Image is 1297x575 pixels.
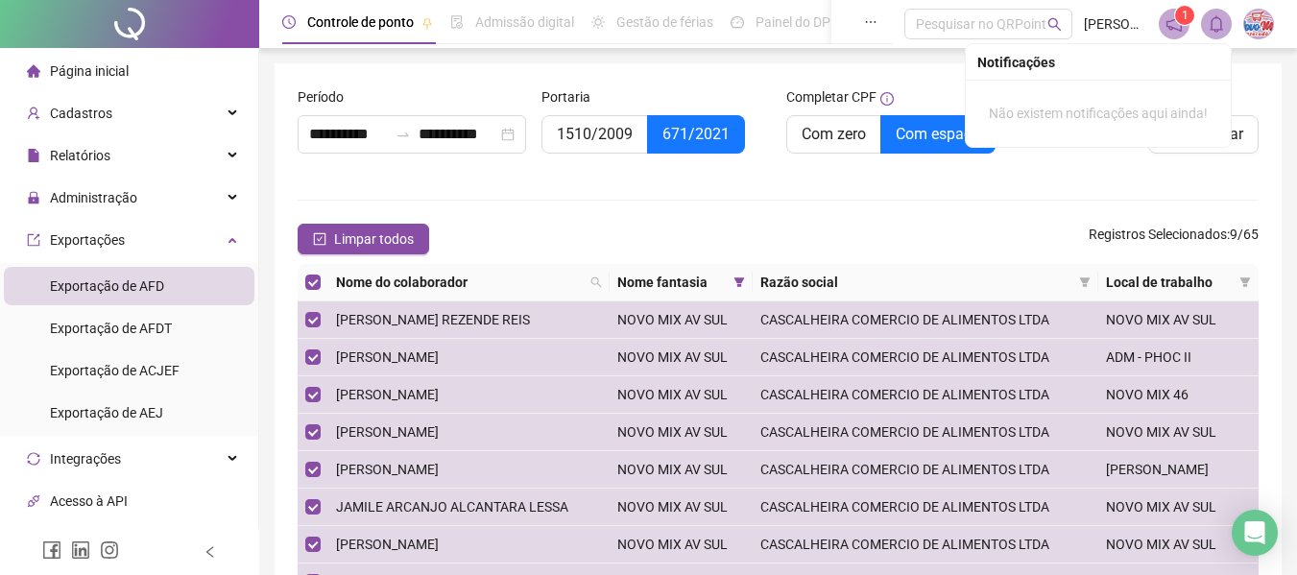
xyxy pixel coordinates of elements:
td: NOVO MIX AV SUL [610,526,753,563]
span: [PERSON_NAME] [336,424,439,440]
span: [PERSON_NAME] [336,462,439,477]
span: facebook [42,540,61,560]
span: search [1047,17,1062,32]
td: CASCALHEIRA COMERCIO DE ALIMENTOS LTDA [753,301,1098,339]
span: Administração [50,190,137,205]
div: Notificações [977,52,1219,73]
span: home [27,64,40,78]
span: dashboard [731,15,744,29]
td: NOVO MIX AV SUL [610,451,753,489]
td: CASCALHEIRA COMERCIO DE ALIMENTOS LTDA [753,339,1098,376]
span: bell [1208,15,1225,33]
span: filter [1236,268,1255,297]
span: Local de trabalho [1106,272,1232,293]
span: 671/2021 [662,125,730,143]
td: NOVO MIX AV SUL [610,376,753,414]
span: : 9 / 65 [1089,224,1259,254]
span: filter [1239,276,1251,288]
span: export [27,233,40,247]
span: Portaria [541,86,590,108]
span: pushpin [421,17,433,29]
span: swap-right [396,127,411,142]
span: to [396,127,411,142]
sup: 1 [1175,6,1194,25]
span: lock [27,191,40,204]
img: 30682 [1244,10,1273,38]
td: CASCALHEIRA COMERCIO DE ALIMENTOS LTDA [753,489,1098,526]
span: sync [27,452,40,466]
td: NOVO MIX AV SUL [610,339,753,376]
span: [PERSON_NAME] REZENDE REIS [336,312,530,327]
span: Exportação de AFDT [50,321,172,336]
td: CASCALHEIRA COMERCIO DE ALIMENTOS LTDA [753,451,1098,489]
span: filter [1079,276,1091,288]
button: Limpar todos [298,224,429,254]
span: Com espaço [896,125,980,143]
span: Controle de ponto [307,14,414,30]
span: Completar CPF [786,86,877,108]
td: NOVO MIX AV SUL [1098,414,1259,451]
td: ADM - PHOC II [1098,339,1259,376]
td: NOVO MIX AV SUL [610,414,753,451]
span: file [27,149,40,162]
span: api [27,494,40,508]
span: Exportações [50,232,125,248]
td: NOVO MIX AV SUL [610,301,753,339]
span: Gestão de férias [616,14,713,30]
span: check-square [313,232,326,246]
span: Razão social [760,272,1071,293]
span: [PERSON_NAME] [1084,13,1147,35]
span: Registros Selecionados [1089,227,1227,242]
span: clock-circle [282,15,296,29]
span: Painel do DP [756,14,830,30]
td: NOVO MIX 46 [1098,376,1259,414]
span: file-done [450,15,464,29]
span: Integrações [50,451,121,467]
span: Admissão digital [475,14,574,30]
span: Período [298,86,344,108]
span: linkedin [71,540,90,560]
span: sun [591,15,605,29]
span: Não existem notificações aqui ainda! [989,106,1208,121]
span: filter [1075,268,1094,297]
span: Relatórios [50,148,110,163]
span: [PERSON_NAME] [336,537,439,552]
span: Com zero [802,125,866,143]
span: info-circle [880,92,894,106]
span: left [204,545,217,559]
td: NOVO MIX AV SUL [1098,489,1259,526]
span: Limpar todos [334,228,414,250]
span: [PERSON_NAME] [336,349,439,365]
span: Nome do colaborador [336,272,583,293]
td: NOVO MIX AV SUL [610,489,753,526]
span: Exportação de AFD [50,278,164,294]
span: Exportação de AEJ [50,405,163,420]
span: user-add [27,107,40,120]
span: notification [1165,15,1183,33]
td: NOVO MIX AV SUL [1098,526,1259,563]
td: [PERSON_NAME] [1098,451,1259,489]
span: [PERSON_NAME] [336,387,439,402]
td: NOVO MIX AV SUL [1098,301,1259,339]
span: Acesso à API [50,493,128,509]
span: 1510/2009 [557,125,633,143]
span: Exportação de ACJEF [50,363,180,378]
span: filter [733,276,745,288]
span: filter [730,268,749,297]
span: Página inicial [50,63,129,79]
div: Open Intercom Messenger [1232,510,1278,556]
span: Nome fantasia [617,272,726,293]
span: JAMILE ARCANJO ALCANTARA LESSA [336,499,568,515]
td: CASCALHEIRA COMERCIO DE ALIMENTOS LTDA [753,526,1098,563]
span: search [590,276,602,288]
span: instagram [100,540,119,560]
span: search [587,268,606,297]
span: ellipsis [864,15,877,29]
span: Cadastros [50,106,112,121]
td: CASCALHEIRA COMERCIO DE ALIMENTOS LTDA [753,414,1098,451]
td: CASCALHEIRA COMERCIO DE ALIMENTOS LTDA [753,376,1098,414]
span: 1 [1182,9,1189,22]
